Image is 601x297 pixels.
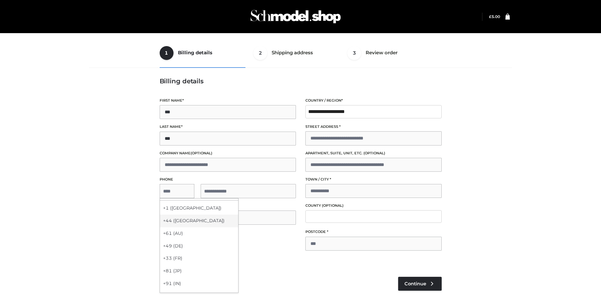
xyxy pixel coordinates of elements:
[160,277,238,290] div: +91 (IN)
[191,151,212,155] span: (optional)
[363,151,385,155] span: (optional)
[305,176,442,182] label: Town / City
[305,124,442,130] label: Street address
[248,4,343,29] img: Schmodel Admin 964
[160,240,238,252] div: +49 (DE)
[489,14,500,19] bdi: 5.00
[160,265,238,277] div: +81 (JP)
[160,227,238,240] div: +61 (AU)
[322,203,344,208] span: (optional)
[489,14,500,19] a: £5.00
[160,150,296,156] label: Company name
[160,124,296,130] label: Last name
[489,14,492,19] span: £
[398,277,442,291] a: Continue
[160,215,238,227] div: +44 ([GEOGRAPHIC_DATA])
[160,252,238,265] div: +33 (FR)
[305,98,442,104] label: Country / Region
[305,229,442,235] label: Postcode
[160,176,296,182] label: Phone
[305,203,442,209] label: County
[160,98,296,104] label: First name
[160,77,442,85] h3: Billing details
[160,202,238,215] div: +1 ([GEOGRAPHIC_DATA])
[305,150,442,156] label: Apartment, suite, unit, etc.
[404,281,426,287] span: Continue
